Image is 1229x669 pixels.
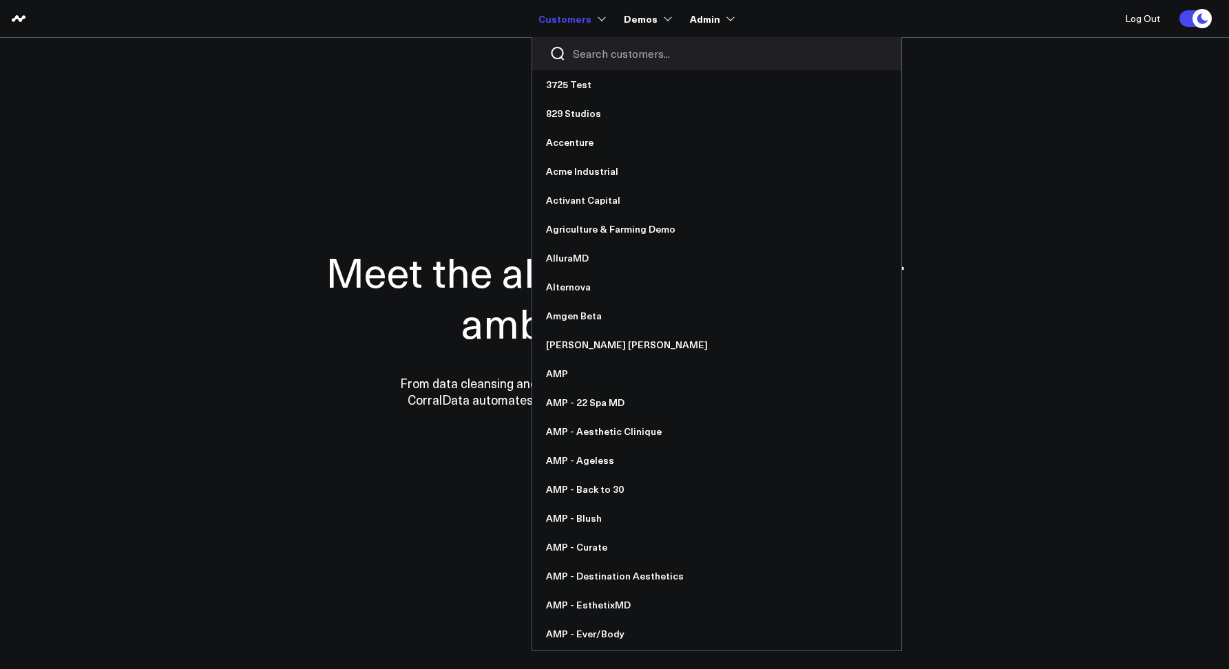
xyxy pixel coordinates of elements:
[532,417,901,446] a: AMP - Aesthetic Clinique
[532,619,901,648] a: AMP - Ever/Body
[624,6,669,31] a: Demos
[532,359,901,388] a: AMP
[532,504,901,533] a: AMP - Blush
[532,157,901,186] a: Acme Industrial
[532,330,901,359] a: [PERSON_NAME] [PERSON_NAME]
[532,533,901,562] a: AMP - Curate
[532,215,901,244] a: Agriculture & Farming Demo
[532,186,901,215] a: Activant Capital
[532,70,901,99] a: 3725 Test
[532,273,901,301] a: Alternova
[532,562,901,591] a: AMP - Destination Aesthetics
[690,6,732,31] a: Admin
[532,475,901,504] a: AMP - Back to 30
[549,45,566,62] button: Search customers button
[538,6,603,31] a: Customers
[532,446,901,475] a: AMP - Ageless
[532,301,901,330] a: Amgen Beta
[573,46,884,61] input: Search customers input
[532,591,901,619] a: AMP - EsthetixMD
[532,244,901,273] a: AlluraMD
[532,388,901,417] a: AMP - 22 Spa MD
[277,246,952,348] h1: Meet the all-in-one data hub for ambitious teams
[532,128,901,157] a: Accenture
[532,99,901,128] a: 829 Studios
[370,375,859,408] p: From data cleansing and integration to personalized dashboards and insights, CorralData automates...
